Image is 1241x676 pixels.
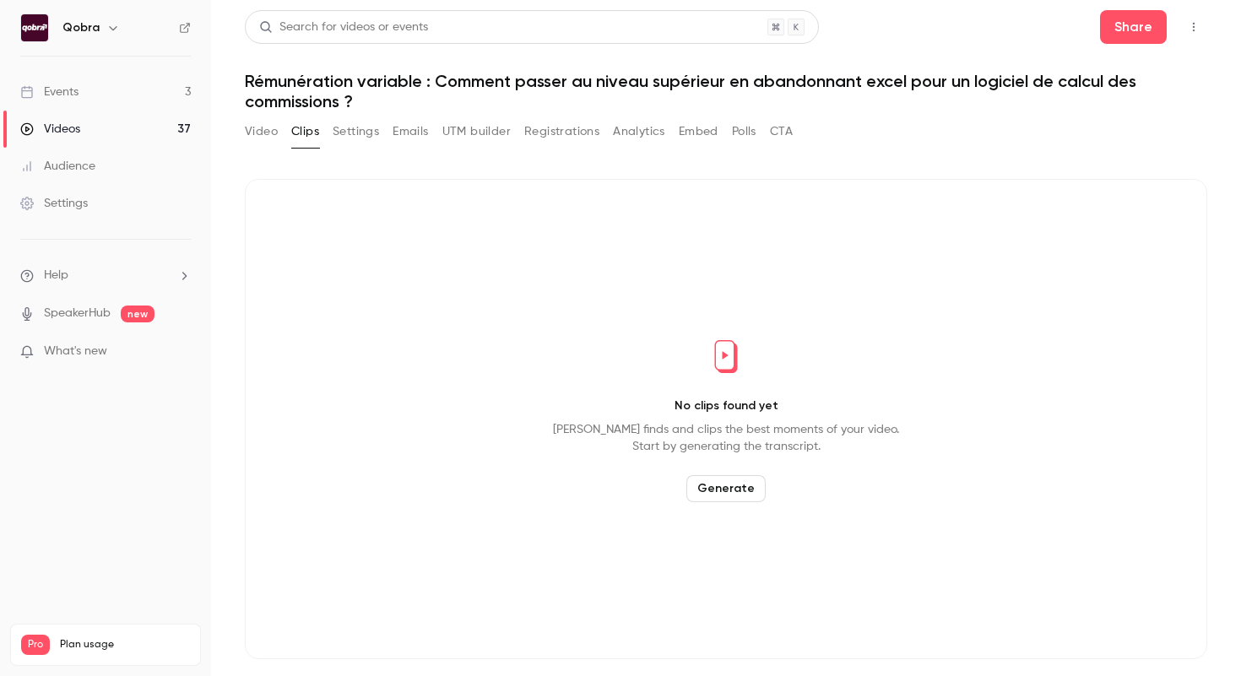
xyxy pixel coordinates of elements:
div: Events [20,84,79,100]
p: No clips found yet [675,397,778,414]
button: Embed [679,118,718,145]
button: Registrations [524,118,599,145]
a: SpeakerHub [44,305,111,322]
div: Videos [20,121,80,138]
button: CTA [770,118,793,145]
button: UTM builder [442,118,511,145]
div: Audience [20,158,95,175]
h1: Rémunération variable : Comment passer au niveau supérieur en abandonnant excel pour un logiciel ... [245,71,1207,111]
button: Clips [291,118,319,145]
p: [PERSON_NAME] finds and clips the best moments of your video. Start by generating the transcript. [553,421,899,455]
h6: Qobra [62,19,100,36]
img: Qobra [21,14,48,41]
span: Plan usage [60,638,190,652]
span: Pro [21,635,50,655]
div: Settings [20,195,88,212]
span: What's new [44,343,107,360]
button: Settings [333,118,379,145]
span: Help [44,267,68,284]
button: Video [245,118,278,145]
iframe: Noticeable Trigger [171,344,191,360]
span: new [121,306,154,322]
button: Emails [393,118,428,145]
button: Top Bar Actions [1180,14,1207,41]
li: help-dropdown-opener [20,267,191,284]
button: Polls [732,118,756,145]
div: Search for videos or events [259,19,428,36]
button: Analytics [613,118,665,145]
button: Share [1100,10,1167,44]
button: Generate [686,475,766,502]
